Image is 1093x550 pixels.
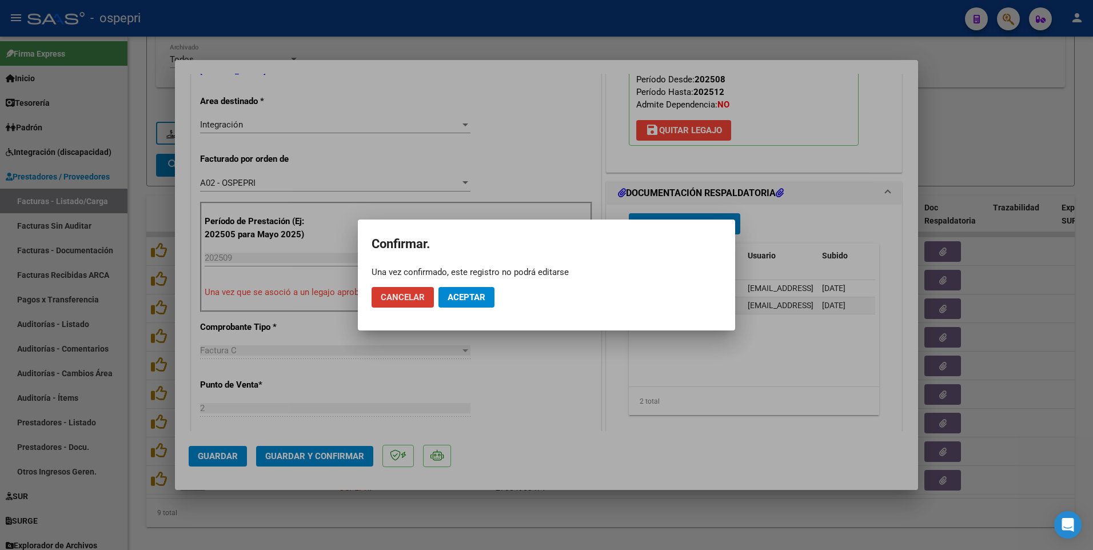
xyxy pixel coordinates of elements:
[372,287,434,308] button: Cancelar
[448,292,485,302] span: Aceptar
[1054,511,1082,539] div: Open Intercom Messenger
[372,266,721,278] div: Una vez confirmado, este registro no podrá editarse
[372,233,721,255] h2: Confirmar.
[381,292,425,302] span: Cancelar
[438,287,494,308] button: Aceptar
